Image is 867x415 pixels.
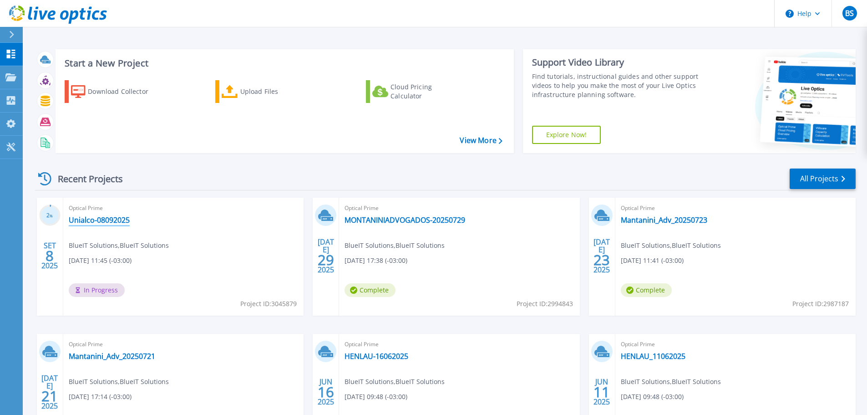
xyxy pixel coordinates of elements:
div: Upload Files [240,82,313,101]
span: Project ID: 2987187 [792,299,849,309]
span: 16 [318,388,334,396]
a: Explore Now! [532,126,601,144]
a: Unialco-08092025 [69,215,130,225]
span: BlueIT Solutions , BlueIT Solutions [69,241,169,251]
span: In Progress [69,283,125,297]
div: Download Collector [88,82,161,101]
span: Optical Prime [345,203,574,213]
span: BlueIT Solutions , BlueIT Solutions [621,241,721,251]
div: JUN 2025 [317,375,335,409]
h3: 2 [39,210,61,221]
span: BlueIT Solutions , BlueIT Solutions [69,377,169,387]
a: Mantanini_Adv_20250721 [69,352,155,361]
span: Optical Prime [621,339,850,349]
a: HENLAU_11062025 [621,352,685,361]
span: 8 [46,252,54,260]
span: [DATE] 11:45 (-03:00) [69,256,132,266]
span: 29 [318,256,334,264]
span: BS [845,10,854,17]
h3: Start a New Project [65,58,502,68]
a: All Projects [790,169,856,189]
div: Support Video Library [532,56,702,68]
span: [DATE] 17:14 (-03:00) [69,392,132,402]
span: 11 [593,388,610,396]
div: Recent Projects [35,168,135,190]
span: Complete [621,283,672,297]
span: 23 [593,256,610,264]
span: Complete [345,283,395,297]
span: Optical Prime [69,203,298,213]
a: Upload Files [215,80,317,103]
span: BlueIT Solutions , BlueIT Solutions [621,377,721,387]
span: Optical Prime [69,339,298,349]
span: BlueIT Solutions , BlueIT Solutions [345,241,445,251]
span: 21 [41,392,58,400]
div: [DATE] 2025 [593,239,610,272]
a: View More [460,136,502,145]
a: Download Collector [65,80,166,103]
span: Project ID: 3045879 [240,299,297,309]
a: Mantanini_Adv_20250723 [621,215,707,225]
span: Optical Prime [621,203,850,213]
a: Cloud Pricing Calculator [366,80,467,103]
span: [DATE] 09:48 (-03:00) [345,392,407,402]
span: [DATE] 09:48 (-03:00) [621,392,684,402]
a: HENLAU-16062025 [345,352,408,361]
div: Find tutorials, instructional guides and other support videos to help you make the most of your L... [532,72,702,99]
div: [DATE] 2025 [41,375,58,409]
span: [DATE] 17:38 (-03:00) [345,256,407,266]
a: MONTANINIADVOGADOS-20250729 [345,215,465,225]
div: Cloud Pricing Calculator [390,82,463,101]
span: % [50,213,53,218]
div: [DATE] 2025 [317,239,335,272]
span: BlueIT Solutions , BlueIT Solutions [345,377,445,387]
span: Optical Prime [345,339,574,349]
span: [DATE] 11:41 (-03:00) [621,256,684,266]
span: Project ID: 2994843 [517,299,573,309]
div: JUN 2025 [593,375,610,409]
div: SET 2025 [41,239,58,272]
